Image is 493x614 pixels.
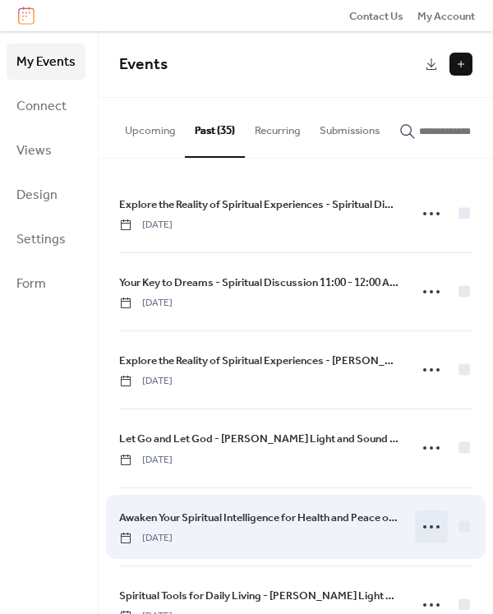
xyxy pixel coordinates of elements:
span: [DATE] [119,453,173,468]
span: Spiritual Tools for Daily Living - [PERSON_NAME] Light and Sound Service 11AM (PDT) [119,588,399,604]
span: Let Go and Let God - [PERSON_NAME] Light and Sound Service 11AM (PDT) [119,431,399,447]
span: Contact Us [349,8,403,25]
a: Spiritual Tools for Daily Living - [PERSON_NAME] Light and Sound Service 11AM (PDT) [119,587,399,605]
span: My Account [417,8,475,25]
a: Awaken Your Spiritual Intelligence for Health and Peace of Mind - [PERSON_NAME] Light and Sound S... [119,509,399,527]
a: Contact Us [349,7,403,24]
button: Past (35) [185,98,245,157]
span: Awaken Your Spiritual Intelligence for Health and Peace of Mind - [PERSON_NAME] Light and Sound S... [119,510,399,526]
a: Design [7,177,85,213]
span: Views [16,138,52,164]
span: [DATE] [119,218,173,233]
button: Upcoming [115,98,185,155]
span: Form [16,271,46,298]
span: My Events [16,49,76,76]
button: Submissions [310,98,389,155]
a: Your Key to Dreams - Spiritual Discussion 11:00 - 12:00 AM (PDT) [119,274,399,292]
a: Explore the Reality of Spiritual Experiences - [PERSON_NAME] Light and Sound Service 10:30 AM [119,352,399,370]
a: Let Go and Let God - [PERSON_NAME] Light and Sound Service 11AM (PDT) [119,430,399,448]
span: [DATE] [119,374,173,389]
span: [DATE] [119,296,173,311]
span: Design [16,182,58,209]
a: Explore the Reality of Spiritual Experiences - Spiritual Discussion 7:00 - 8:00 PM (PT) [119,196,399,214]
a: Views [7,132,85,169]
span: Explore the Reality of Spiritual Experiences - Spiritual Discussion 7:00 - 8:00 PM (PT) [119,196,399,213]
img: logo [18,7,35,25]
span: [DATE] [119,531,173,546]
a: Connect [7,88,85,124]
a: My Account [417,7,475,24]
a: My Events [7,44,85,80]
span: Your Key to Dreams - Spiritual Discussion 11:00 - 12:00 AM (PDT) [119,275,399,291]
span: Settings [16,227,66,253]
a: Settings [7,221,85,257]
span: Events [119,49,168,80]
span: Explore the Reality of Spiritual Experiences - [PERSON_NAME] Light and Sound Service 10:30 AM [119,353,399,369]
a: Form [7,265,85,302]
button: Recurring [245,98,310,155]
span: Connect [16,94,67,120]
